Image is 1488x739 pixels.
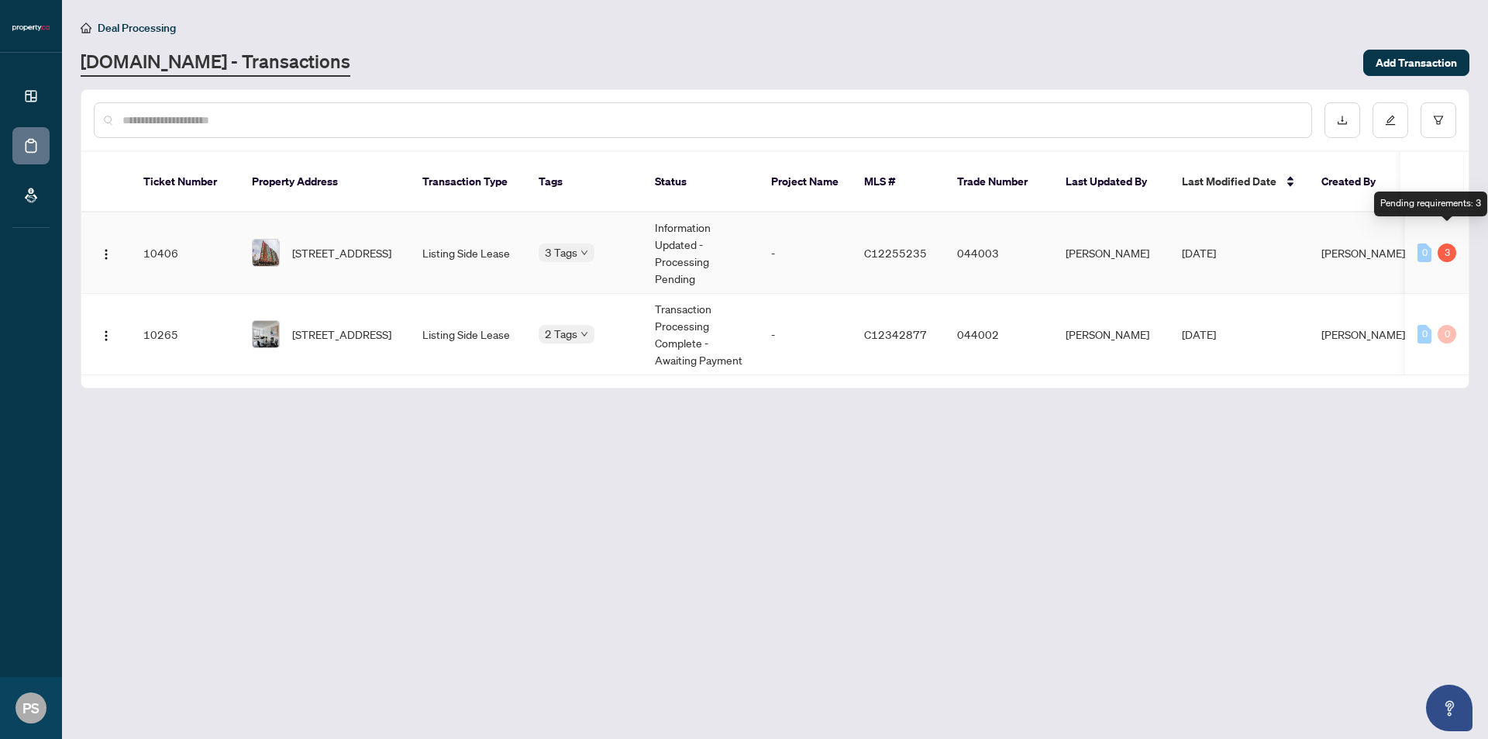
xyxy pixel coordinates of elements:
img: Logo [100,248,112,261]
span: [STREET_ADDRESS] [292,244,391,261]
span: Last Modified Date [1182,173,1276,190]
td: [PERSON_NAME] [1053,294,1169,375]
button: filter [1421,102,1456,138]
th: Status [642,152,759,212]
span: Deal Processing [98,21,176,35]
th: Last Modified Date [1169,152,1309,212]
img: thumbnail-img [253,240,279,266]
td: 10265 [131,294,239,375]
div: 0 [1438,325,1456,344]
div: 0 [1417,243,1431,262]
span: download [1337,115,1348,126]
button: Logo [94,240,119,265]
td: 044002 [945,294,1053,375]
td: Listing Side Lease [410,212,526,294]
img: logo [12,23,50,33]
button: Open asap [1426,685,1472,731]
div: 0 [1417,325,1431,344]
th: Trade Number [945,152,1053,212]
span: C12342877 [864,327,927,341]
img: thumbnail-img [253,321,279,347]
th: Last Updated By [1053,152,1169,212]
th: Property Address [239,152,410,212]
span: [PERSON_NAME] [1321,327,1405,341]
span: [PERSON_NAME] [1321,246,1405,260]
th: MLS # [852,152,945,212]
td: 10406 [131,212,239,294]
td: Information Updated - Processing Pending [642,212,759,294]
td: Transaction Processing Complete - Awaiting Payment [642,294,759,375]
div: 3 [1438,243,1456,262]
span: [DATE] [1182,246,1216,260]
div: Pending requirements: 3 [1374,192,1487,216]
button: download [1324,102,1360,138]
span: down [580,249,588,257]
td: Listing Side Lease [410,294,526,375]
td: - [759,212,852,294]
span: [DATE] [1182,327,1216,341]
th: Transaction Type [410,152,526,212]
span: PS [22,697,40,719]
span: 2 Tags [545,325,577,343]
span: [STREET_ADDRESS] [292,326,391,343]
span: down [580,330,588,338]
img: Logo [100,330,112,342]
th: Project Name [759,152,852,212]
button: Add Transaction [1363,50,1469,76]
span: edit [1385,115,1396,126]
td: [PERSON_NAME] [1053,212,1169,294]
th: Ticket Number [131,152,239,212]
span: Add Transaction [1376,50,1457,75]
a: [DOMAIN_NAME] - Transactions [81,49,350,77]
td: - [759,294,852,375]
td: 044003 [945,212,1053,294]
th: Created By [1309,152,1402,212]
button: edit [1373,102,1408,138]
span: home [81,22,91,33]
span: 3 Tags [545,243,577,261]
th: Tags [526,152,642,212]
span: C12255235 [864,246,927,260]
button: Logo [94,322,119,347]
span: filter [1433,115,1444,126]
